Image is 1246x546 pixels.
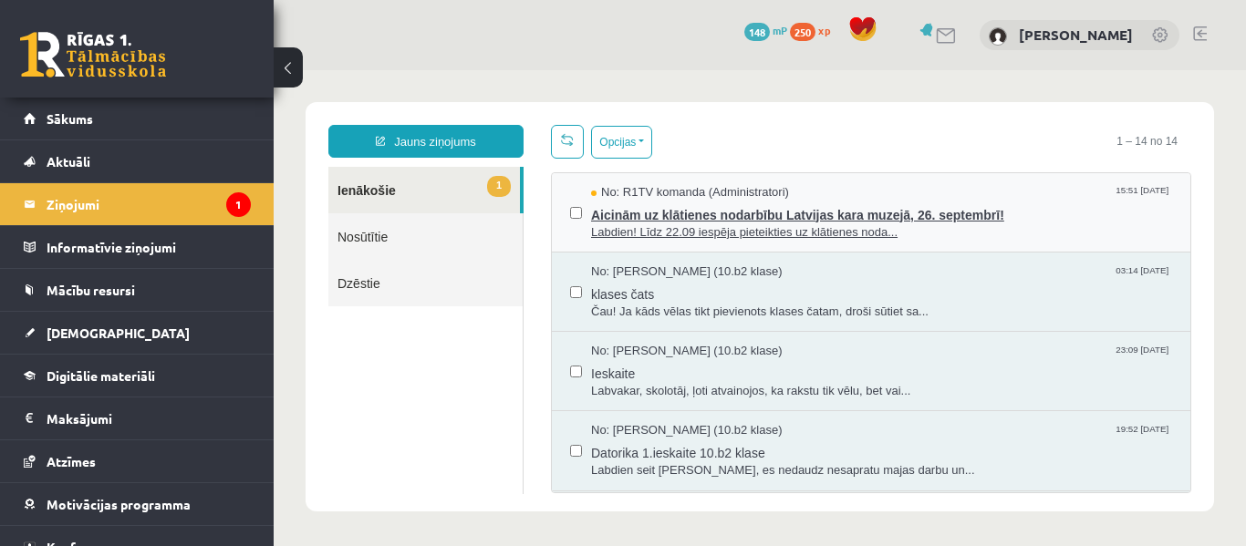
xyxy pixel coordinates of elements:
[317,392,898,409] span: Labdien seit [PERSON_NAME], es nedaudz nesapratu majas darbu un...
[317,273,509,290] span: No: [PERSON_NAME] (10.b2 klase)
[24,269,251,311] a: Mācību resursi
[55,190,249,236] a: Dzēstie
[47,153,90,170] span: Aktuāli
[24,440,251,482] a: Atzīmes
[744,23,787,37] a: 148 mP
[317,369,898,392] span: Datorika 1.ieskaite 10.b2 klase
[790,23,839,37] a: 250 xp
[838,193,898,207] span: 03:14 [DATE]
[55,143,249,190] a: Nosūtītie
[317,352,898,408] a: No: [PERSON_NAME] (10.b2 klase) 19:52 [DATE] Datorika 1.ieskaite 10.b2 klase Labdien seit [PERSON...
[47,110,93,127] span: Sākums
[838,114,898,128] span: 15:51 [DATE]
[317,352,509,369] span: No: [PERSON_NAME] (10.b2 klase)
[829,55,918,88] span: 1 – 14 no 14
[317,154,898,171] span: Labdien! Līdz 22.09 iespēja pieteikties uz klātienes noda...
[317,313,898,330] span: Labvakar, skolotāj, ļoti atvainojos, ka rakstu tik vēlu, bet vai...
[1019,26,1133,44] a: [PERSON_NAME]
[47,325,190,341] span: [DEMOGRAPHIC_DATA]
[838,273,898,286] span: 23:09 [DATE]
[317,193,509,211] span: No: [PERSON_NAME] (10.b2 klase)
[317,211,898,233] span: klases čats
[317,233,898,251] span: Čau! Ja kāds vēlas tikt pievienots klases čatam, droši sūtiet sa...
[47,367,155,384] span: Digitālie materiāli
[20,32,166,77] a: Rīgas 1. Tālmācības vidusskola
[55,97,246,143] a: 1Ienākošie
[213,106,237,127] span: 1
[818,23,830,37] span: xp
[47,226,251,268] legend: Informatīvie ziņojumi
[317,56,379,88] button: Opcijas
[24,140,251,182] a: Aktuāli
[989,27,1007,46] img: Anastasija Nikola Šefanovska
[317,193,898,250] a: No: [PERSON_NAME] (10.b2 klase) 03:14 [DATE] klases čats Čau! Ja kāds vēlas tikt pievienots klase...
[226,192,251,217] i: 1
[47,282,135,298] span: Mācību resursi
[317,273,898,329] a: No: [PERSON_NAME] (10.b2 klase) 23:09 [DATE] Ieskaite Labvakar, skolotāj, ļoti atvainojos, ka rak...
[24,312,251,354] a: [DEMOGRAPHIC_DATA]
[773,23,787,37] span: mP
[55,55,250,88] a: Jauns ziņojums
[24,98,251,139] a: Sākums
[24,355,251,397] a: Digitālie materiāli
[24,483,251,525] a: Motivācijas programma
[47,496,191,512] span: Motivācijas programma
[24,226,251,268] a: Informatīvie ziņojumi
[47,397,251,439] legend: Maksājumi
[790,23,815,41] span: 250
[47,453,96,469] span: Atzīmes
[317,131,898,154] span: Aicinām uz klātienes nodarbību Latvijas kara muzejā, 26. septembrī!
[317,114,515,131] span: No: R1TV komanda (Administratori)
[24,397,251,439] a: Maksājumi
[317,290,898,313] span: Ieskaite
[47,183,251,225] legend: Ziņojumi
[838,352,898,366] span: 19:52 [DATE]
[24,183,251,225] a: Ziņojumi1
[744,23,770,41] span: 148
[317,114,898,170] a: No: R1TV komanda (Administratori) 15:51 [DATE] Aicinām uz klātienes nodarbību Latvijas kara muzej...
